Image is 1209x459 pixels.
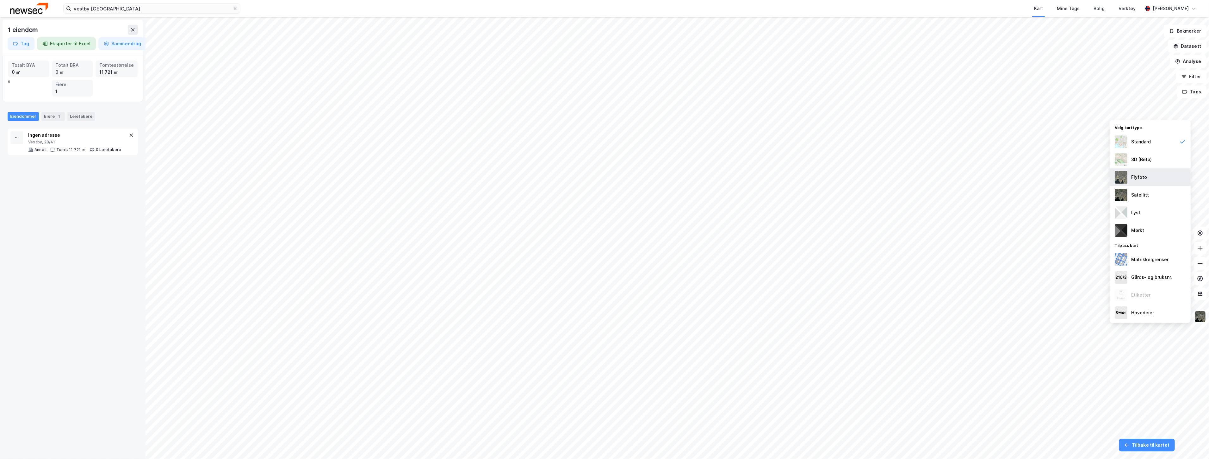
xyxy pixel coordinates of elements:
div: Annet [34,147,46,152]
div: Bolig [1094,5,1105,12]
div: Mørkt [1131,227,1144,234]
div: Eiere [56,81,90,88]
div: Flyfoto [1131,173,1147,181]
img: Z [1115,135,1127,148]
div: Gårds- og bruksnr. [1131,274,1172,281]
img: 9k= [1194,311,1206,323]
button: Tilbake til kartet [1119,439,1175,451]
img: nCdM7BzjoCAAAAAElFTkSuQmCC [1115,224,1127,237]
div: Tilpass kart [1110,239,1191,251]
div: Kontrollprogram for chat [1177,429,1209,459]
div: Mine Tags [1057,5,1080,12]
img: cadastreBorders.cfe08de4b5ddd52a10de.jpeg [1115,253,1127,266]
button: Sammendrag [98,37,146,50]
div: 1 [56,88,90,95]
div: Leietakere [67,112,95,121]
div: 0 ㎡ [12,69,46,76]
img: newsec-logo.f6e21ccffca1b3a03d2d.png [10,3,48,14]
button: Datasett [1168,40,1206,53]
div: 0 [8,60,138,97]
img: cadastreKeys.547ab17ec502f5a4ef2b.jpeg [1115,271,1127,284]
div: 1 [56,113,62,120]
div: 0 Leietakere [96,147,121,152]
div: Vestby, 28/41 [28,140,121,145]
img: Z [1115,171,1127,184]
input: Søk på adresse, matrikkel, gårdeiere, leietakere eller personer [71,4,232,13]
div: Satellitt [1131,191,1149,199]
div: Kart [1034,5,1043,12]
div: Verktøy [1119,5,1136,12]
div: Eiendommer [8,112,39,121]
button: Filter [1176,70,1206,83]
div: Standard [1131,138,1151,146]
button: Tags [1177,85,1206,98]
button: Bokmerker [1164,25,1206,37]
img: Z [1115,153,1127,166]
div: Hovedeier [1131,309,1154,317]
div: 3D (Beta) [1131,156,1152,163]
img: luj3wr1y2y3+OchiMxRmMxRlscgabnMEmZ7DJGWxyBpucwSZnsMkZbHIGm5zBJmewyRlscgabnMEmZ7DJGWxyBpucwSZnsMkZ... [1115,206,1127,219]
div: Ingen adresse [28,131,121,139]
div: Totalt BYA [12,62,46,69]
img: majorOwner.b5e170eddb5c04bfeeff.jpeg [1115,306,1127,319]
div: Etiketter [1131,291,1150,299]
div: Tomtestørrelse [99,62,134,69]
button: Analyse [1170,55,1206,68]
img: 9k= [1115,189,1127,201]
button: Tag [8,37,34,50]
div: Eiere [41,112,65,121]
iframe: Chat Widget [1177,429,1209,459]
div: 11 721 ㎡ [99,69,134,76]
div: Lyst [1131,209,1140,217]
img: Z [1115,289,1127,301]
div: 1 eiendom [8,25,39,35]
div: [PERSON_NAME] [1153,5,1189,12]
div: Tomt: 11 721 ㎡ [56,147,86,152]
div: Velg karttype [1110,122,1191,133]
button: Eksporter til Excel [37,37,96,50]
div: Matrikkelgrenser [1131,256,1169,263]
div: 0 ㎡ [56,69,90,76]
div: Totalt BRA [56,62,90,69]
